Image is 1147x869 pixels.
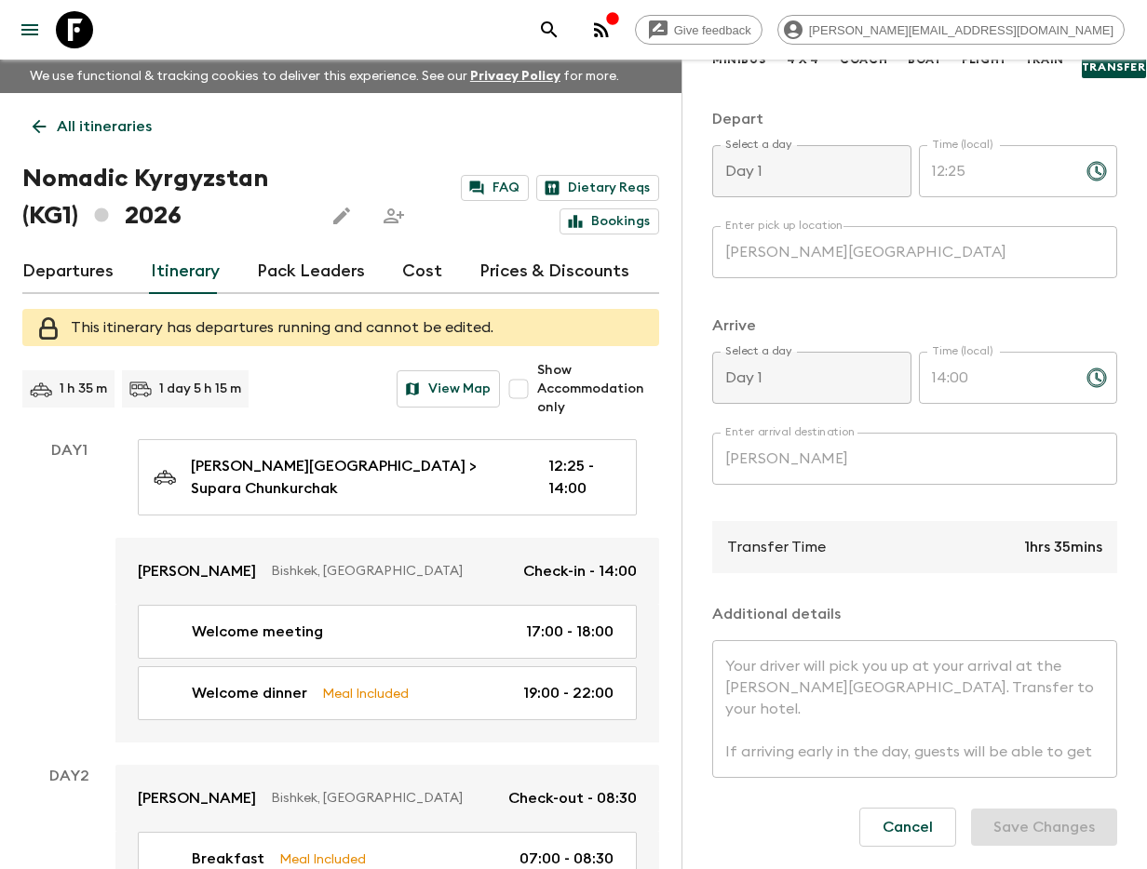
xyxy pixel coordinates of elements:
a: Pack Leaders [257,249,365,294]
a: [PERSON_NAME][GEOGRAPHIC_DATA] > Supara Chunkurchak12:25 - 14:00 [138,439,637,515]
a: Prices & Discounts [479,249,629,294]
p: Day 2 [22,765,115,787]
p: Meal Included [322,683,409,703]
p: 1 h 35 m [60,380,107,398]
span: This itinerary has departures running and cannot be edited. [71,320,493,335]
button: menu [11,11,48,48]
a: Bookings [560,208,659,234]
a: Departures [22,249,114,294]
p: Arrive [712,314,1117,337]
label: Enter arrival destination [725,424,856,440]
a: Cost [402,249,442,294]
p: Airport Transfer [1082,45,1146,74]
label: Time (local) [932,343,992,359]
a: Welcome meeting17:00 - 18:00 [138,605,637,659]
input: hh:mm [919,145,1072,197]
button: search adventures [531,11,568,48]
a: Give feedback [635,15,762,45]
a: Welcome dinnerMeal Included19:00 - 22:00 [138,666,637,720]
p: [PERSON_NAME][GEOGRAPHIC_DATA] > Supara Chunkurchak [191,455,519,500]
p: Welcome dinner [192,682,307,704]
a: Dietary Reqs [536,175,659,201]
label: Select a day [725,137,791,153]
p: Check-out - 08:30 [508,787,637,809]
p: Coach [840,52,887,67]
a: [PERSON_NAME]Bishkek, [GEOGRAPHIC_DATA]Check-in - 14:00 [115,538,659,605]
span: Show Accommodation only [537,361,659,417]
p: Check-in - 14:00 [523,560,637,582]
p: Meal Included [279,849,366,869]
p: 4 x 4 [787,52,819,67]
p: Bishkek, [GEOGRAPHIC_DATA] [271,789,493,808]
button: View Map [397,370,500,408]
span: Give feedback [664,23,762,37]
p: 19:00 - 22:00 [523,682,614,704]
a: Itinerary [151,249,220,294]
span: [PERSON_NAME][EMAIL_ADDRESS][DOMAIN_NAME] [799,23,1124,37]
label: Time (local) [932,137,992,153]
textarea: Your driver will pick you up at your arrival at the [PERSON_NAME][GEOGRAPHIC_DATA]. Transfer to y... [725,656,1104,763]
p: Depart [712,108,1117,130]
p: Train [1025,52,1064,67]
span: Share this itinerary [375,197,412,234]
p: Bishkek, [GEOGRAPHIC_DATA] [271,562,508,581]
p: Transfer Time [727,536,826,558]
p: Day 1 [22,439,115,461]
p: [PERSON_NAME] [138,560,256,582]
a: FAQ [461,175,529,201]
label: Enter pick up location [725,218,843,234]
p: [PERSON_NAME] [138,787,256,809]
p: 1 day 5 h 15 m [159,380,241,398]
h1: Nomadic Kyrgyzstan (KG1) 2026 [22,160,308,234]
label: Select a day [725,343,791,359]
a: Privacy Policy [470,70,560,83]
button: Edit this itinerary [323,197,360,234]
div: [PERSON_NAME][EMAIL_ADDRESS][DOMAIN_NAME] [777,15,1125,45]
p: Flight [962,52,1007,67]
p: We use functional & tracking cookies to deliver this experience. See our for more. [22,60,627,93]
p: 17:00 - 18:00 [526,621,614,643]
p: All itineraries [57,115,152,138]
p: 12:25 - 14:00 [548,455,614,500]
p: Welcome meeting [192,621,323,643]
a: All itineraries [22,108,162,145]
p: Minibus [712,52,765,67]
button: Cancel [859,808,956,847]
p: Additional details [712,603,1117,625]
a: [PERSON_NAME]Bishkek, [GEOGRAPHIC_DATA]Check-out - 08:30 [115,765,659,832]
p: 1hrs 35mins [1024,536,1102,558]
p: Boat [908,52,941,67]
input: hh:mm [919,352,1072,404]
